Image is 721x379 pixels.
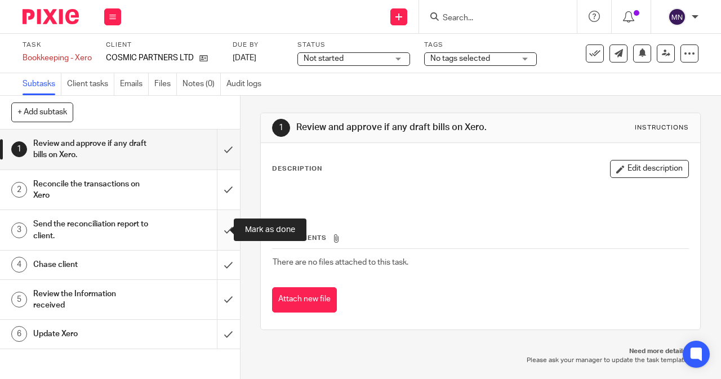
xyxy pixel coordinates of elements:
img: Pixie [23,9,79,24]
h1: Send the reconciliation report to client. [33,216,148,244]
h1: Reconcile the transactions on Xero [33,176,148,204]
a: Emails [120,73,149,95]
div: 1 [272,119,290,137]
a: Client tasks [67,73,114,95]
button: Edit description [610,160,689,178]
div: 5 [11,292,27,307]
h1: Chase client [33,256,148,273]
button: Attach new file [272,287,337,313]
p: Description [272,164,322,173]
span: Not started [304,55,344,63]
h1: Update Xero [33,326,148,342]
p: Please ask your manager to update the task template. [272,356,689,365]
label: Due by [233,41,283,50]
div: 6 [11,326,27,342]
a: Audit logs [226,73,267,95]
span: Attachments [273,235,327,241]
div: 1 [11,141,27,157]
label: Tags [424,41,537,50]
input: Search [442,14,543,24]
a: Subtasks [23,73,61,95]
span: No tags selected [430,55,490,63]
h1: Review the Information received [33,286,148,314]
span: There are no files attached to this task. [273,258,408,266]
label: Task [23,41,92,50]
div: Instructions [635,123,689,132]
h1: Review and approve if any draft bills on Xero. [296,122,505,133]
div: 3 [11,222,27,238]
div: 2 [11,182,27,198]
p: Need more details? [272,347,689,356]
span: [DATE] [233,54,256,62]
label: Client [106,41,219,50]
label: Status [297,41,410,50]
div: Bookkeeping - Xero [23,52,92,64]
div: 4 [11,257,27,273]
button: + Add subtask [11,102,73,122]
h1: Review and approve if any draft bills on Xero. [33,135,148,164]
img: svg%3E [668,8,686,26]
a: Notes (0) [183,73,221,95]
a: Files [154,73,177,95]
p: COSMIC PARTNERS LTD [106,52,194,64]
